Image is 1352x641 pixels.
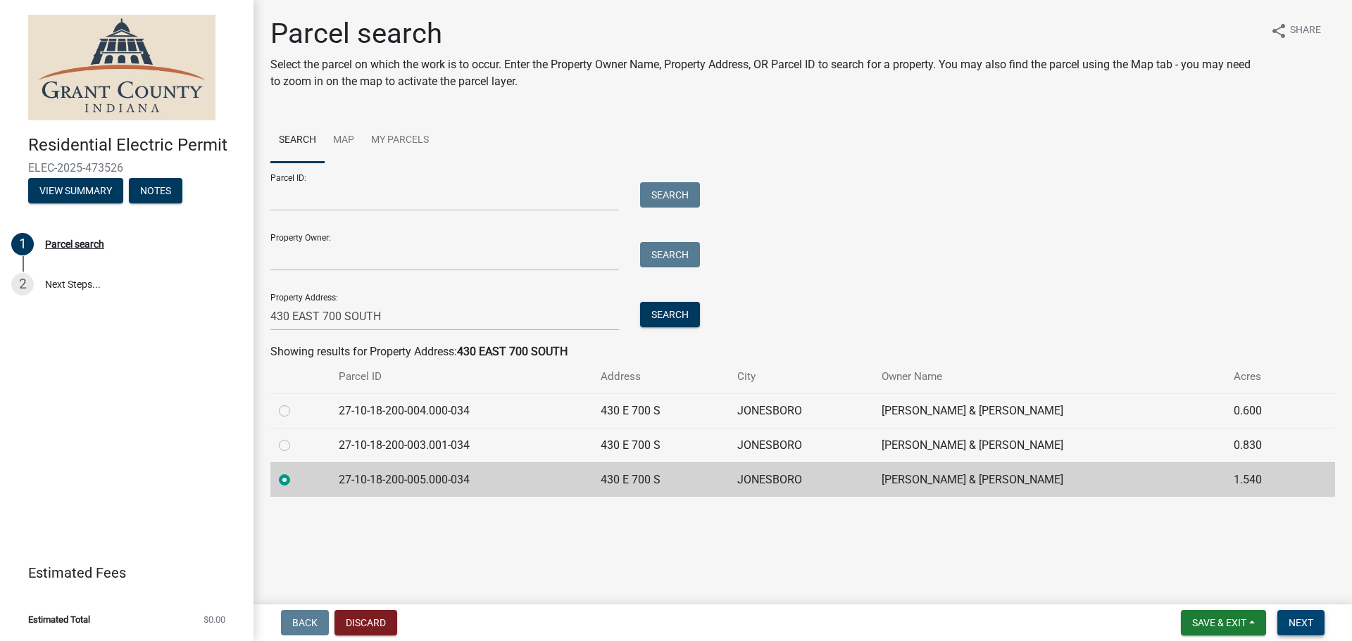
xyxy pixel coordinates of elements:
td: 1.540 [1225,462,1305,497]
th: Owner Name [873,360,1225,393]
wm-modal-confirm: Notes [129,186,182,197]
td: JONESBORO [729,428,874,462]
button: Save & Exit [1181,610,1266,635]
a: Map [325,118,363,163]
th: Address [592,360,728,393]
td: [PERSON_NAME] & [PERSON_NAME] [873,428,1225,462]
td: 27-10-18-200-005.000-034 [330,462,592,497]
td: 0.600 [1225,393,1305,428]
td: JONESBORO [729,393,874,428]
button: Search [640,302,700,327]
button: Back [281,610,329,635]
a: Search [270,118,325,163]
a: Estimated Fees [11,559,231,587]
strong: 430 EAST 700 SOUTH [457,345,568,358]
button: Next [1277,610,1325,635]
td: 0.830 [1225,428,1305,462]
td: [PERSON_NAME] & [PERSON_NAME] [873,462,1225,497]
td: JONESBORO [729,462,874,497]
div: 1 [11,233,34,255]
td: 430 E 700 S [592,393,728,428]
span: Estimated Total [28,615,90,624]
td: 27-10-18-200-003.001-034 [330,428,592,462]
div: Showing results for Property Address: [270,343,1335,360]
td: 430 E 700 S [592,462,728,497]
h4: Residential Electric Permit [28,135,242,156]
wm-modal-confirm: Summary [28,186,123,197]
span: Back [292,617,318,628]
span: $0.00 [204,615,225,624]
button: Search [640,182,700,208]
button: Search [640,242,700,267]
td: 27-10-18-200-004.000-034 [330,393,592,428]
a: My Parcels [363,118,437,163]
span: Share [1290,23,1321,39]
p: Select the parcel on which the work is to occur. Enter the Property Owner Name, Property Address,... [270,56,1259,90]
td: 430 E 700 S [592,428,728,462]
button: View Summary [28,178,123,203]
button: shareShare [1259,17,1332,44]
h1: Parcel search [270,17,1259,51]
td: [PERSON_NAME] & [PERSON_NAME] [873,393,1225,428]
span: ELEC-2025-473526 [28,161,225,174]
div: Parcel search [45,239,104,249]
span: Save & Exit [1192,617,1246,628]
th: City [729,360,874,393]
span: Next [1289,617,1313,628]
div: 2 [11,273,34,296]
button: Notes [129,178,182,203]
i: share [1270,23,1287,39]
img: Grant County, Indiana [28,15,215,120]
th: Parcel ID [330,360,592,393]
button: Discard [334,610,397,635]
th: Acres [1225,360,1305,393]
